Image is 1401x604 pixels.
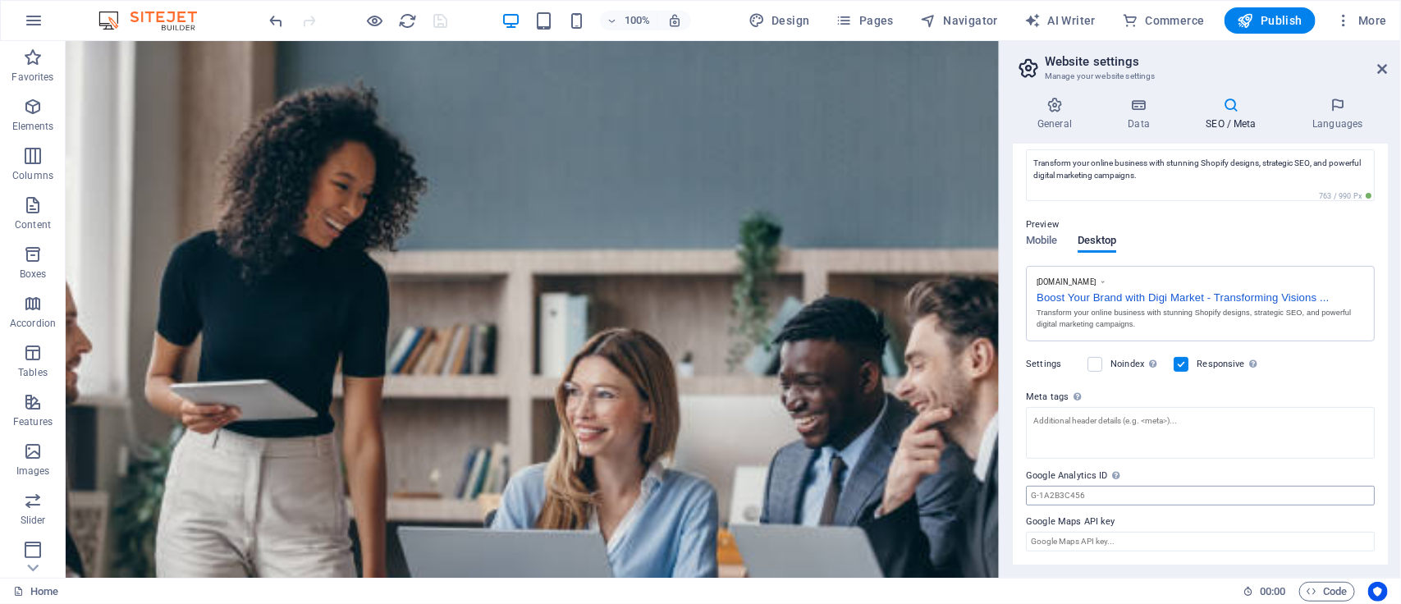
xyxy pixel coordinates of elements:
label: Google Maps API key [1026,512,1375,532]
h3: Manage your website settings [1045,69,1355,84]
h4: General [1013,97,1103,131]
span: More [1335,12,1387,29]
button: Click here to leave preview mode and continue editing [365,11,385,30]
h6: 100% [625,11,651,30]
button: Publish [1225,7,1316,34]
p: Favorites [11,71,53,84]
p: Features [13,415,53,428]
button: reload [398,11,418,30]
button: More [1329,7,1394,34]
span: : [1271,585,1274,597]
span: Mobile [1026,231,1058,254]
p: Boxes [20,268,47,281]
label: Meta tags [1026,387,1375,407]
span: [DOMAIN_NAME] [1037,277,1096,287]
label: Noindex [1110,355,1164,374]
p: Slider [21,514,46,527]
h4: Languages [1288,97,1388,131]
span: Publish [1238,12,1303,29]
i: Reload page [399,11,418,30]
p: Columns [12,169,53,182]
button: Pages [830,7,900,34]
img: Editor Logo [94,11,217,30]
span: Navigator [920,12,998,29]
button: AI Writer [1018,7,1102,34]
button: undo [267,11,286,30]
input: Google Maps API key... [1026,532,1375,551]
input: G-1A2B3C456 [1026,486,1375,506]
button: Usercentrics [1368,582,1388,602]
span: 00 00 [1260,582,1285,602]
span: Desktop [1078,231,1117,254]
label: Google Analytics ID [1026,466,1375,486]
p: Elements [12,120,54,133]
p: Tables [18,366,48,379]
div: Preview [1026,235,1116,266]
h4: Data [1103,97,1181,131]
p: Preview [1026,215,1059,235]
h4: SEO / Meta [1181,97,1288,131]
i: Undo: Change indexing (Ctrl+Z) [268,11,286,30]
h2: Website settings [1045,54,1388,69]
span: 763 / 990 Px [1316,190,1375,202]
button: Code [1299,582,1355,602]
h6: Session time [1243,582,1286,602]
label: Responsive [1197,355,1261,374]
div: Design (Ctrl+Alt+Y) [742,7,817,34]
button: 100% [600,11,658,30]
span: Commerce [1122,12,1205,29]
p: Images [16,464,50,478]
span: AI Writer [1024,12,1096,29]
div: Boost Your Brand with Digi Market - Transforming Visions ... [1037,287,1364,304]
label: Settings [1026,355,1079,374]
span: Pages [836,12,894,29]
button: Navigator [913,7,1005,34]
div: Transform your online business with stunning Shopify designs, strategic SEO, and powerful digital... [1037,307,1364,331]
i: On resize automatically adjust zoom level to fit chosen device. [667,13,682,28]
button: Commerce [1115,7,1211,34]
p: Content [15,218,51,231]
a: Click to cancel selection. Double-click to open Pages [13,582,58,602]
span: Design [749,12,810,29]
button: Design [742,7,817,34]
span: Code [1307,582,1348,602]
p: Accordion [10,317,56,330]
